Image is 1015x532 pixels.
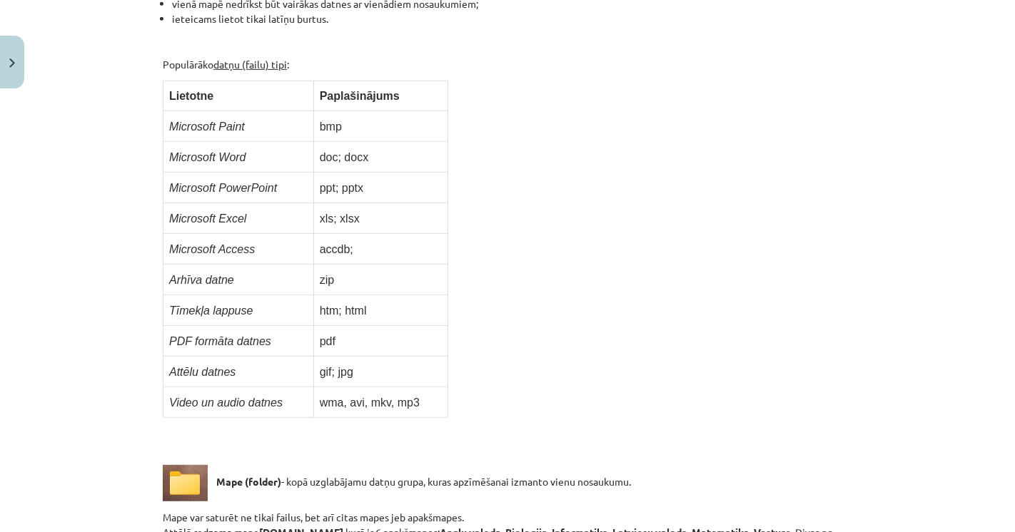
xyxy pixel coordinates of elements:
span: Microsoft PowerPoint [169,182,277,194]
span: Paplašinājums [320,90,400,102]
span: gif; jpg [320,366,353,378]
p: Populārāko : [163,57,852,72]
span: Microsoft Access [169,243,255,255]
strong: Mape (folder) [216,475,281,488]
span: zip [320,274,334,286]
span: Lietotne [169,90,213,102]
span: Attēlu datnes [169,366,236,378]
span: pdf [320,335,335,347]
li: ieteicams lietot tikai latīņu burtus. [172,11,852,26]
span: Microsoft Paint [169,121,245,133]
span: Microsoft Word [169,151,246,163]
span: PDF formāta datnes [169,335,271,347]
span: Video un audio datnes [169,397,283,409]
img: icon-close-lesson-0947bae3869378f0d4975bcd49f059093ad1ed9edebbc8119c70593378902aed.svg [9,58,15,68]
p: - kopā uzglabājamu datņu grupa, kuras apzīmēšanai izmanto vienu nosaukumu. [163,465,852,501]
span: wma, avi, mkv, mp3 [320,397,420,409]
span: htm; html [320,305,367,317]
span: accdb; [320,243,353,255]
span: Microsoft Excel [169,213,246,225]
u: datņu (failu) tipi [213,58,287,71]
span: ppt; pptx [320,182,363,194]
span: doc; docx [320,151,368,163]
span: Arhīva datne [169,274,234,286]
span: Tīmekļa lappuse [169,305,253,317]
span: bmp [320,121,342,133]
span: xls; xlsx [320,213,360,225]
